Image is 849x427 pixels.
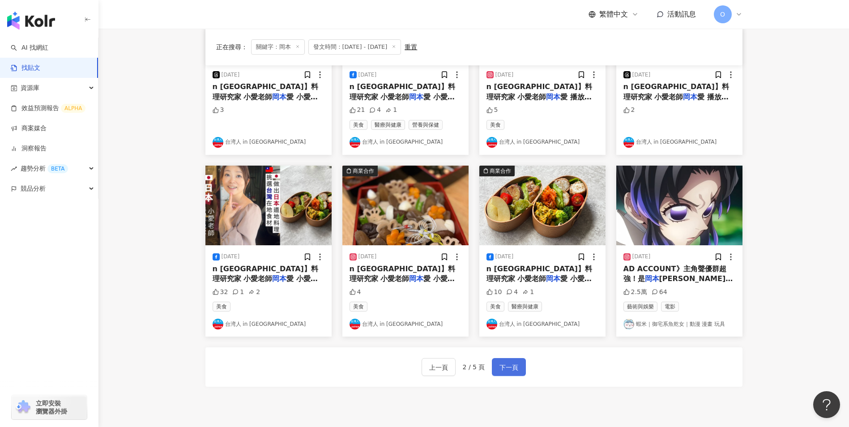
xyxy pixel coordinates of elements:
[350,319,461,329] a: KOL Avatar台湾人 in [GEOGRAPHIC_DATA]
[623,274,733,303] span: [PERSON_NAME]、[PERSON_NAME]、[PERSON_NAME]，角色造型
[486,82,592,101] span: n [GEOGRAPHIC_DATA]】料理研究家 小愛老師
[623,319,634,329] img: KOL Avatar
[495,71,514,79] div: [DATE]
[623,319,735,329] a: KOL Avatar蝦米｜御宅系魚乾女｜動漫 漫畫 玩具
[213,265,318,283] span: n [GEOGRAPHIC_DATA]】料理研究家 小愛老師
[623,82,729,101] span: n [GEOGRAPHIC_DATA]】料理研究家 小愛老師
[479,166,606,245] button: 商業合作
[616,166,742,245] img: post-image
[21,158,68,179] span: 趨勢分析
[486,137,598,148] a: KOL Avatar台湾人 in [GEOGRAPHIC_DATA]
[369,106,381,115] div: 4
[495,253,514,260] div: [DATE]
[486,319,497,329] img: KOL Avatar
[632,253,651,260] div: [DATE]
[623,302,657,312] span: 藝術與娛樂
[358,71,377,79] div: [DATE]
[486,106,498,115] div: 5
[213,82,318,101] span: n [GEOGRAPHIC_DATA]】料理研究家 小愛老師
[342,166,469,245] img: post-image
[21,179,46,199] span: 競品分析
[546,93,560,101] mark: 岡本
[11,64,40,73] a: 找貼文
[350,106,365,115] div: 21
[486,265,592,283] span: n [GEOGRAPHIC_DATA]】料理研究家 小愛老師
[350,288,361,297] div: 4
[683,93,697,101] mark: 岡本
[508,302,542,312] span: 醫療與健康
[486,288,502,297] div: 10
[222,253,240,260] div: [DATE]
[652,288,667,297] div: 64
[623,265,726,283] span: AD ACCOUNT》主角聲優群超強！是
[36,399,67,415] span: 立即安裝 瀏覽器外掛
[409,93,423,101] mark: 岡本
[623,288,647,297] div: 2.5萬
[623,137,735,148] a: KOL Avatar台湾人 in [GEOGRAPHIC_DATA]
[486,120,504,130] span: 美食
[506,288,518,297] div: 4
[645,274,659,283] mark: 岡本
[623,93,729,111] span: 愛 播放影片＞ [URL]
[350,319,360,329] img: KOL Avatar
[486,137,497,148] img: KOL Avatar
[11,144,47,153] a: 洞察報告
[21,78,39,98] span: 資源庫
[213,137,324,148] a: KOL Avatar台湾人 in [GEOGRAPHIC_DATA]
[720,9,725,19] span: O
[358,253,377,260] div: [DATE]
[7,12,55,30] img: logo
[11,104,85,113] a: 效益預測報告ALPHA
[213,137,223,148] img: KOL Avatar
[222,71,240,79] div: [DATE]
[405,43,417,51] div: 重置
[479,166,606,245] img: post-image
[486,302,504,312] span: 美食
[251,39,305,55] span: 關鍵字：岡本
[11,166,17,172] span: rise
[422,358,456,376] button: 上一頁
[213,302,230,312] span: 美食
[463,363,485,371] span: 2 / 5 頁
[632,71,651,79] div: [DATE]
[492,358,526,376] button: 下一頁
[248,288,260,297] div: 2
[14,400,32,414] img: chrome extension
[499,362,518,373] span: 下一頁
[429,362,448,373] span: 上一頁
[486,93,592,111] span: 愛 播放影片＞ [URL]
[350,302,367,312] span: 美食
[216,43,247,51] span: 正在搜尋 ：
[11,124,47,133] a: 商案媒合
[342,166,469,245] button: 商業合作
[213,288,228,297] div: 32
[623,106,635,115] div: 2
[205,166,332,245] img: post-image
[11,43,48,52] a: searchAI 找網紅
[490,167,511,175] div: 商業合作
[350,82,455,101] span: n [GEOGRAPHIC_DATA]】料理研究家 小愛老師
[661,302,679,312] span: 電影
[353,167,374,175] div: 商業合作
[213,106,224,115] div: 3
[371,120,405,130] span: 醫療與健康
[350,137,360,148] img: KOL Avatar
[47,164,68,173] div: BETA
[486,319,598,329] a: KOL Avatar台湾人 in [GEOGRAPHIC_DATA]
[350,265,455,283] span: n [GEOGRAPHIC_DATA]】料理研究家 小愛老師
[623,137,634,148] img: KOL Avatar
[272,274,286,283] mark: 岡本
[12,395,87,419] a: chrome extension立即安裝 瀏覽器外掛
[813,391,840,418] iframe: Help Scout Beacon - Open
[409,274,423,283] mark: 岡本
[546,274,560,283] mark: 岡本
[213,319,223,329] img: KOL Avatar
[308,39,401,55] span: 發文時間：[DATE] - [DATE]
[272,93,286,101] mark: 岡本
[350,137,461,148] a: KOL Avatar台湾人 in [GEOGRAPHIC_DATA]
[599,9,628,19] span: 繁體中文
[350,120,367,130] span: 美食
[385,106,397,115] div: 1
[667,10,696,18] span: 活動訊息
[409,120,443,130] span: 營養與保健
